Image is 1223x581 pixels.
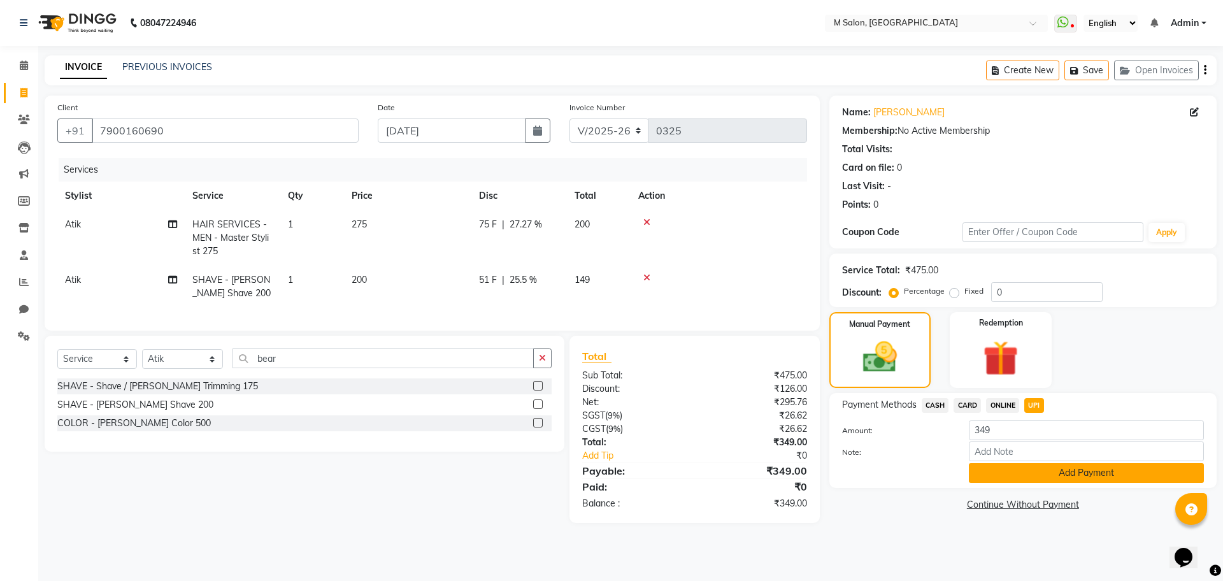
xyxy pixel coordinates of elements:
div: ₹349.00 [694,497,816,510]
a: Add Tip [573,449,715,463]
a: INVOICE [60,56,107,79]
span: Atik [65,219,81,230]
img: logo [32,5,120,41]
div: 0 [873,198,878,212]
div: Paid: [573,479,694,494]
div: ₹0 [694,479,816,494]
div: Name: [842,106,871,119]
button: Apply [1148,223,1185,242]
label: Invoice Number [569,102,625,113]
a: Continue Without Payment [832,498,1214,512]
th: Action [631,182,807,210]
span: 51 F [479,273,497,287]
label: Manual Payment [849,319,910,330]
input: Search by Name/Mobile/Email/Code [92,118,359,143]
div: Discount: [842,286,882,299]
div: Last Visit: [842,180,885,193]
div: Total: [573,436,694,449]
iframe: chat widget [1169,530,1210,568]
div: Net: [573,396,694,409]
div: ₹0 [715,449,816,463]
th: Total [567,182,631,210]
label: Fixed [964,285,983,297]
span: 200 [352,274,367,285]
th: Price [344,182,471,210]
span: Atik [65,274,81,285]
span: CARD [954,398,981,413]
label: Note: [833,447,959,458]
span: Total [582,350,611,363]
span: SGST [582,410,605,421]
span: | [502,218,504,231]
span: 149 [575,274,590,285]
div: ₹349.00 [694,463,816,478]
label: Amount: [833,425,959,436]
div: Service Total: [842,264,900,277]
span: HAIR SERVICES - MEN - Master Stylist 275 [192,219,269,257]
th: Disc [471,182,567,210]
div: ₹295.76 [694,396,816,409]
img: _cash.svg [852,338,908,377]
span: 9% [608,410,620,420]
div: Balance : [573,497,694,510]
input: Amount [969,420,1204,440]
b: 08047224946 [140,5,196,41]
button: Add Payment [969,463,1204,483]
button: Save [1064,61,1109,80]
div: ( ) [573,422,694,436]
div: ( ) [573,409,694,422]
input: Add Note [969,441,1204,461]
label: Redemption [979,317,1023,329]
th: Qty [280,182,344,210]
span: Payment Methods [842,398,917,412]
span: 1 [288,274,293,285]
span: 27.27 % [510,218,542,231]
button: Open Invoices [1114,61,1199,80]
div: SHAVE - Shave / [PERSON_NAME] Trimming 175 [57,380,258,393]
span: | [502,273,504,287]
div: Sub Total: [573,369,694,382]
div: SHAVE - [PERSON_NAME] Shave 200 [57,398,213,412]
span: CGST [582,423,606,434]
input: Enter Offer / Coupon Code [962,222,1143,242]
div: No Active Membership [842,124,1204,138]
div: ₹475.00 [694,369,816,382]
label: Percentage [904,285,945,297]
div: ₹26.62 [694,422,816,436]
div: COLOR - [PERSON_NAME] Color 500 [57,417,211,430]
button: Create New [986,61,1059,80]
div: Services [59,158,817,182]
span: 75 F [479,218,497,231]
span: 25.5 % [510,273,537,287]
span: Admin [1171,17,1199,30]
span: 9% [608,424,620,434]
th: Stylist [57,182,185,210]
div: Discount: [573,382,694,396]
div: Coupon Code [842,226,962,239]
div: Total Visits: [842,143,892,156]
a: PREVIOUS INVOICES [122,61,212,73]
span: 1 [288,219,293,230]
button: +91 [57,118,93,143]
label: Date [378,102,395,113]
div: ₹349.00 [694,436,816,449]
img: _gift.svg [972,336,1029,380]
span: 200 [575,219,590,230]
th: Service [185,182,280,210]
div: Points: [842,198,871,212]
div: ₹475.00 [905,264,938,277]
span: SHAVE - [PERSON_NAME] Shave 200 [192,274,271,299]
div: - [887,180,891,193]
span: CASH [922,398,949,413]
span: 275 [352,219,367,230]
div: 0 [897,161,902,175]
div: ₹126.00 [694,382,816,396]
div: Card on file: [842,161,894,175]
div: Membership: [842,124,898,138]
span: UPI [1024,398,1044,413]
input: Search or Scan [232,348,534,368]
span: ONLINE [986,398,1019,413]
div: Payable: [573,463,694,478]
a: [PERSON_NAME] [873,106,945,119]
label: Client [57,102,78,113]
